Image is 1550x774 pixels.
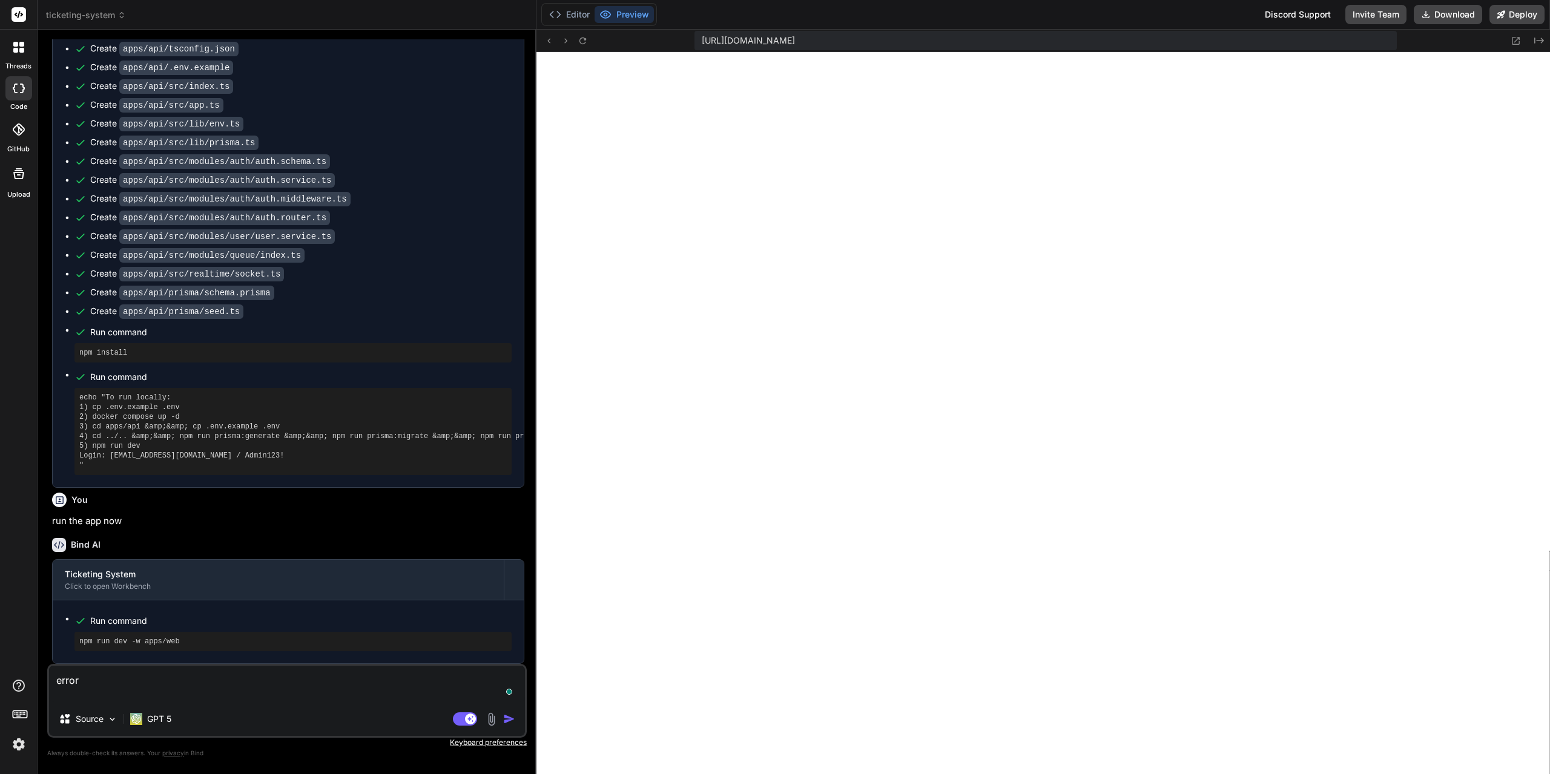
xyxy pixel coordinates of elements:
code: apps/api/src/modules/queue/index.ts [119,248,305,263]
div: Create [90,305,243,318]
div: Create [90,192,351,205]
code: apps/api/src/modules/auth/auth.middleware.ts [119,192,351,206]
span: [URL][DOMAIN_NAME] [702,34,795,47]
pre: npm run dev -w apps/web [79,637,507,646]
div: Create [90,99,223,111]
img: settings [8,734,29,755]
code: apps/api/src/lib/env.ts [119,117,243,131]
span: privacy [162,749,184,756]
div: Create [90,230,335,243]
div: Create [90,174,335,186]
textarea: To enrich screen reader interactions, please activate Accessibility in Grammarly extension settings [49,666,525,702]
img: icon [503,713,515,725]
button: Download [1414,5,1482,24]
p: Source [76,713,104,725]
span: ticketing-system [46,9,126,21]
code: apps/api/src/index.ts [119,79,233,94]
label: GitHub [7,144,30,154]
div: Create [90,42,239,55]
span: Run command [90,371,512,383]
button: Ticketing SystemClick to open Workbench [53,560,504,600]
div: Create [90,117,243,130]
code: apps/api/prisma/schema.prisma [119,286,274,300]
label: Upload [7,189,30,200]
div: Create [90,211,330,224]
button: Preview [595,6,654,23]
div: Discord Support [1258,5,1338,24]
p: GPT 5 [147,713,171,725]
p: Keyboard preferences [47,738,527,747]
pre: echo "To run locally: 1) cp .env.example .env 2) docker compose up -d 3) cd apps/api &amp;&amp; c... [79,393,507,470]
code: apps/api/src/modules/user/user.service.ts [119,229,335,244]
div: Create [90,155,330,168]
code: apps/api/src/modules/auth/auth.schema.ts [119,154,330,169]
label: threads [5,61,31,71]
code: apps/api/src/modules/auth/auth.router.ts [119,211,330,225]
div: Create [90,249,305,261]
div: Ticketing System [65,568,492,580]
div: Create [90,286,274,299]
div: Create [90,61,233,74]
div: Click to open Workbench [65,582,492,591]
pre: npm install [79,348,507,358]
button: Editor [544,6,595,23]
code: apps/api/.env.example [119,61,233,75]
img: attachment [484,712,498,726]
label: code [10,102,27,112]
code: apps/api/src/lib/prisma.ts [119,136,259,150]
code: apps/api/prisma/seed.ts [119,304,243,319]
code: apps/api/src/modules/auth/auth.service.ts [119,173,335,188]
p: run the app now [52,514,524,528]
div: Create [90,267,284,280]
button: Invite Team [1345,5,1407,24]
div: Create [90,136,259,149]
code: apps/api/src/app.ts [119,98,223,113]
code: apps/api/src/realtime/socket.ts [119,267,284,281]
img: Pick Models [107,714,117,724]
h6: You [71,494,88,506]
iframe: To enrich screen reader interactions, please activate Accessibility in Grammarly extension settings [536,52,1550,774]
img: GPT 5 [130,713,142,725]
span: Run command [90,615,512,627]
code: apps/api/tsconfig.json [119,42,239,56]
p: Always double-check its answers. Your in Bind [47,747,527,759]
div: Create [90,80,233,93]
h6: Bind AI [71,539,101,551]
button: Deploy [1489,5,1545,24]
span: Run command [90,326,512,338]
